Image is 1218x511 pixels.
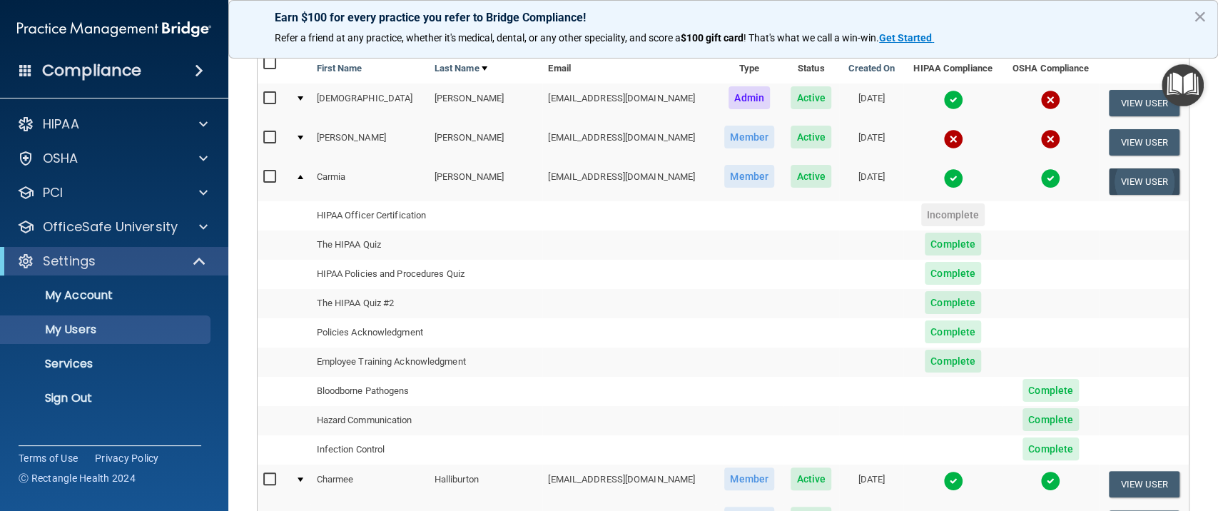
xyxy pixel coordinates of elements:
[925,233,981,255] span: Complete
[744,32,879,44] span: ! That's what we call a win-win.
[310,289,542,318] td: The HIPAA Quiz #2
[9,357,204,371] p: Services
[542,49,716,84] th: Email
[310,162,428,201] td: Carmia
[1040,168,1060,188] img: tick.e7d51cea.svg
[943,129,963,149] img: cross.ca9f0e7f.svg
[791,86,831,109] span: Active
[275,32,681,44] span: Refer a friend at any practice, whether it's medical, dental, or any other speciality, and score a
[783,49,840,84] th: Status
[791,165,831,188] span: Active
[310,260,542,289] td: HIPAA Policies and Procedures Quiz
[724,165,774,188] span: Member
[1003,49,1099,84] th: OSHA Compliance
[43,116,79,133] p: HIPAA
[19,471,136,485] span: Ⓒ Rectangle Health 2024
[1109,168,1179,195] button: View User
[43,184,63,201] p: PCI
[879,32,932,44] strong: Get Started
[1040,471,1060,491] img: tick.e7d51cea.svg
[848,60,895,77] a: Created On
[9,323,204,337] p: My Users
[1022,408,1079,431] span: Complete
[943,168,963,188] img: tick.e7d51cea.svg
[839,84,903,123] td: [DATE]
[316,60,362,77] a: First Name
[542,123,716,162] td: [EMAIL_ADDRESS][DOMAIN_NAME]
[17,184,208,201] a: PCI
[310,348,542,377] td: Employee Training Acknowledgment
[839,465,903,504] td: [DATE]
[925,291,981,314] span: Complete
[310,231,542,260] td: The HIPAA Quiz
[716,49,783,84] th: Type
[1040,129,1060,149] img: cross.ca9f0e7f.svg
[19,451,78,465] a: Terms of Use
[9,391,204,405] p: Sign Out
[1109,471,1179,497] button: View User
[542,84,716,123] td: [EMAIL_ADDRESS][DOMAIN_NAME]
[435,60,487,77] a: Last Name
[1162,64,1204,106] button: Open Resource Center
[1109,90,1179,116] button: View User
[17,253,207,270] a: Settings
[429,162,543,201] td: [PERSON_NAME]
[729,86,770,109] span: Admin
[310,406,542,435] td: Hazard Communication
[791,126,831,148] span: Active
[17,15,211,44] img: PMB logo
[429,84,543,123] td: [PERSON_NAME]
[1022,437,1079,460] span: Complete
[43,253,96,270] p: Settings
[925,320,981,343] span: Complete
[542,465,716,504] td: [EMAIL_ADDRESS][DOMAIN_NAME]
[310,435,542,465] td: Infection Control
[839,123,903,162] td: [DATE]
[1040,90,1060,110] img: cross.ca9f0e7f.svg
[43,218,178,236] p: OfficeSafe University
[903,49,1003,84] th: HIPAA Compliance
[43,150,78,167] p: OSHA
[17,116,208,133] a: HIPAA
[943,471,963,491] img: tick.e7d51cea.svg
[1109,129,1179,156] button: View User
[17,150,208,167] a: OSHA
[310,465,428,504] td: Charmee
[943,90,963,110] img: tick.e7d51cea.svg
[542,162,716,201] td: [EMAIL_ADDRESS][DOMAIN_NAME]
[42,61,141,81] h4: Compliance
[429,465,543,504] td: Halliburton
[839,162,903,201] td: [DATE]
[310,377,542,406] td: Bloodborne Pathogens
[310,318,542,348] td: Policies Acknowledgment
[9,288,204,303] p: My Account
[1193,5,1207,28] button: Close
[681,32,744,44] strong: $100 gift card
[921,203,985,226] span: Incomplete
[879,32,934,44] a: Get Started
[310,201,542,231] td: HIPAA Officer Certification
[17,218,208,236] a: OfficeSafe University
[310,123,428,162] td: [PERSON_NAME]
[95,451,159,465] a: Privacy Policy
[724,126,774,148] span: Member
[925,262,981,285] span: Complete
[925,350,981,373] span: Complete
[310,84,428,123] td: [DEMOGRAPHIC_DATA]
[1022,379,1079,402] span: Complete
[429,123,543,162] td: [PERSON_NAME]
[275,11,1172,24] p: Earn $100 for every practice you refer to Bridge Compliance!
[724,467,774,490] span: Member
[791,467,831,490] span: Active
